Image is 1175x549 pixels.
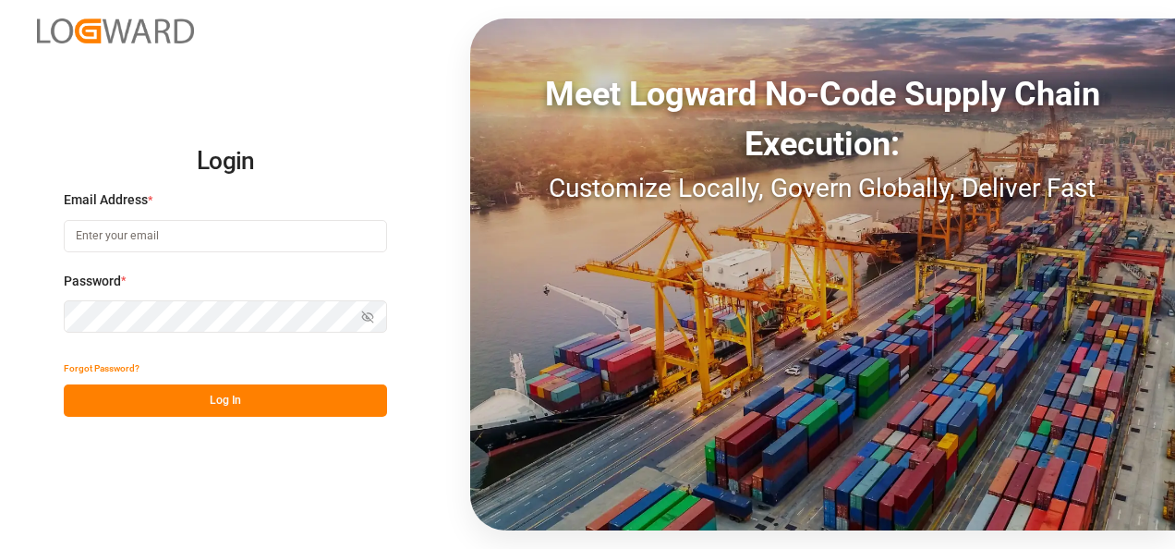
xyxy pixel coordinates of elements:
button: Forgot Password? [64,352,139,384]
span: Password [64,272,121,291]
input: Enter your email [64,220,387,252]
div: Customize Locally, Govern Globally, Deliver Fast [470,169,1175,208]
div: Meet Logward No-Code Supply Chain Execution: [470,69,1175,169]
span: Email Address [64,190,148,210]
button: Log In [64,384,387,417]
h2: Login [64,132,387,191]
img: Logward_new_orange.png [37,18,194,43]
